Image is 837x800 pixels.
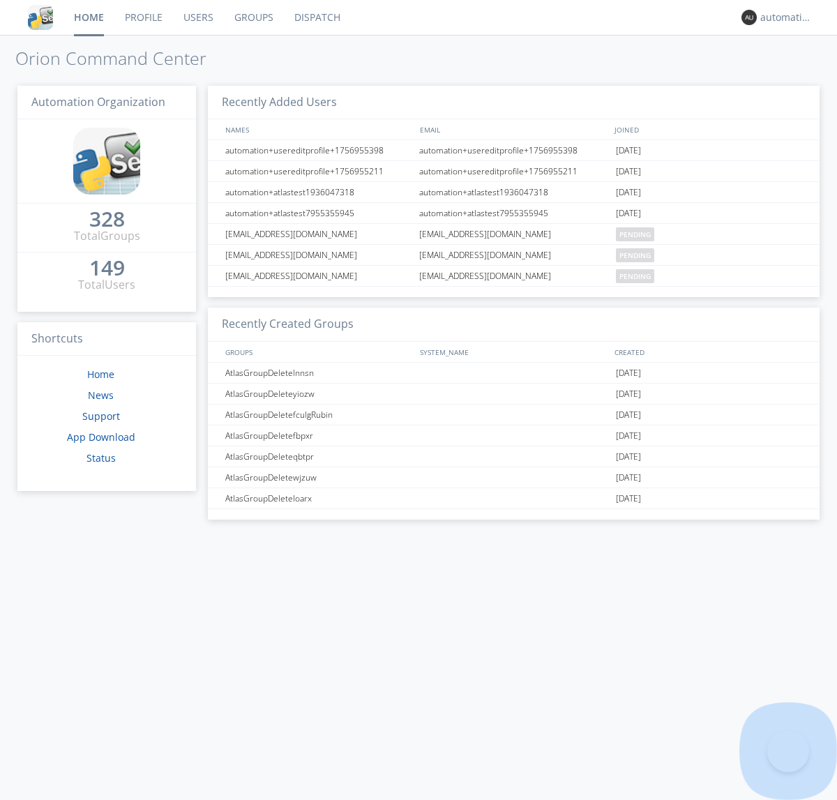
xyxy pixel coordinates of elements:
[741,10,757,25] img: 373638.png
[222,203,415,223] div: automation+atlastest7955355945
[416,119,611,139] div: EMAIL
[416,224,612,244] div: [EMAIL_ADDRESS][DOMAIN_NAME]
[67,430,135,444] a: App Download
[616,446,641,467] span: [DATE]
[616,227,654,241] span: pending
[208,224,820,245] a: [EMAIL_ADDRESS][DOMAIN_NAME][EMAIL_ADDRESS][DOMAIN_NAME]pending
[616,405,641,425] span: [DATE]
[416,161,612,181] div: automation+usereditprofile+1756955211
[89,261,125,277] a: 149
[416,342,611,362] div: SYSTEM_NAME
[616,248,654,262] span: pending
[416,203,612,223] div: automation+atlastest7955355945
[74,228,140,244] div: Total Groups
[616,363,641,384] span: [DATE]
[89,212,125,228] a: 328
[222,384,415,404] div: AtlasGroupDeleteyiozw
[86,451,116,465] a: Status
[208,140,820,161] a: automation+usereditprofile+1756955398automation+usereditprofile+1756955398[DATE]
[208,446,820,467] a: AtlasGroupDeleteqbtpr[DATE]
[611,119,806,139] div: JOINED
[78,277,135,293] div: Total Users
[73,128,140,195] img: cddb5a64eb264b2086981ab96f4c1ba7
[88,388,114,402] a: News
[222,342,413,362] div: GROUPS
[222,140,415,160] div: automation+usereditprofile+1756955398
[208,182,820,203] a: automation+atlastest1936047318automation+atlastest1936047318[DATE]
[416,140,612,160] div: automation+usereditprofile+1756955398
[616,269,654,283] span: pending
[616,488,641,509] span: [DATE]
[222,245,415,265] div: [EMAIL_ADDRESS][DOMAIN_NAME]
[208,86,820,120] h3: Recently Added Users
[416,245,612,265] div: [EMAIL_ADDRESS][DOMAIN_NAME]
[222,119,413,139] div: NAMES
[760,10,813,24] div: automation+atlas0004
[208,425,820,446] a: AtlasGroupDeletefbpxr[DATE]
[208,308,820,342] h3: Recently Created Groups
[17,322,196,356] h3: Shortcuts
[616,384,641,405] span: [DATE]
[208,245,820,266] a: [EMAIL_ADDRESS][DOMAIN_NAME][EMAIL_ADDRESS][DOMAIN_NAME]pending
[208,203,820,224] a: automation+atlastest7955355945automation+atlastest7955355945[DATE]
[222,182,415,202] div: automation+atlastest1936047318
[208,266,820,287] a: [EMAIL_ADDRESS][DOMAIN_NAME][EMAIL_ADDRESS][DOMAIN_NAME]pending
[222,446,415,467] div: AtlasGroupDeleteqbtpr
[222,467,415,488] div: AtlasGroupDeletewjzuw
[28,5,53,30] img: cddb5a64eb264b2086981ab96f4c1ba7
[616,161,641,182] span: [DATE]
[416,182,612,202] div: automation+atlastest1936047318
[222,425,415,446] div: AtlasGroupDeletefbpxr
[87,368,114,381] a: Home
[222,266,415,286] div: [EMAIL_ADDRESS][DOMAIN_NAME]
[616,203,641,224] span: [DATE]
[31,94,165,110] span: Automation Organization
[208,363,820,384] a: AtlasGroupDeletelnnsn[DATE]
[208,384,820,405] a: AtlasGroupDeleteyiozw[DATE]
[222,161,415,181] div: automation+usereditprofile+1756955211
[616,467,641,488] span: [DATE]
[89,261,125,275] div: 149
[208,161,820,182] a: automation+usereditprofile+1756955211automation+usereditprofile+1756955211[DATE]
[222,224,415,244] div: [EMAIL_ADDRESS][DOMAIN_NAME]
[208,405,820,425] a: AtlasGroupDeletefculgRubin[DATE]
[89,212,125,226] div: 328
[616,140,641,161] span: [DATE]
[616,182,641,203] span: [DATE]
[222,363,415,383] div: AtlasGroupDeletelnnsn
[416,266,612,286] div: [EMAIL_ADDRESS][DOMAIN_NAME]
[222,405,415,425] div: AtlasGroupDeletefculgRubin
[767,730,809,772] iframe: Toggle Customer Support
[208,488,820,509] a: AtlasGroupDeleteloarx[DATE]
[611,342,806,362] div: CREATED
[222,488,415,508] div: AtlasGroupDeleteloarx
[82,409,120,423] a: Support
[208,467,820,488] a: AtlasGroupDeletewjzuw[DATE]
[616,425,641,446] span: [DATE]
